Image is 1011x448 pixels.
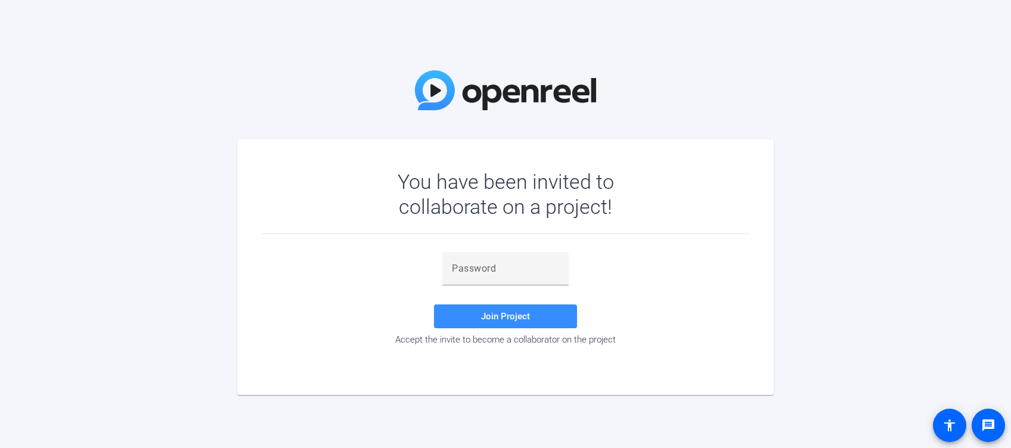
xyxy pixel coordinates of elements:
[415,70,596,110] img: OpenReel Logo
[434,304,577,328] button: Join Project
[261,334,750,345] div: Accept the invite to become a collaborator on the project
[942,418,957,433] mat-icon: accessibility
[481,311,530,322] span: Join Project
[363,169,649,219] div: You have been invited to collaborate on a project!
[452,262,559,276] input: Password
[981,418,996,433] mat-icon: message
